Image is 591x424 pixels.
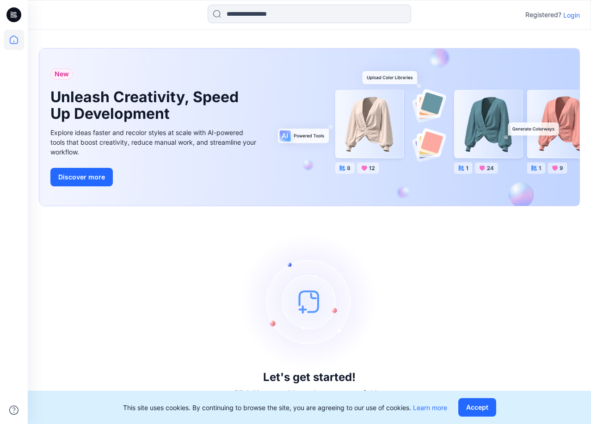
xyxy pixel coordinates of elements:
[458,398,496,417] button: Accept
[50,128,259,157] div: Explore ideas faster and recolor styles at scale with AI-powered tools that boost creativity, red...
[123,403,447,412] p: This site uses cookies. By continuing to browse the site, you are agreeing to our use of cookies.
[413,404,447,412] a: Learn more
[234,387,385,399] p: Click New to add a style or create a folder.
[263,371,356,384] h3: Let's get started!
[50,89,245,122] h1: Unleash Creativity, Speed Up Development
[525,9,561,20] p: Registered?
[50,168,259,186] a: Discover more
[563,10,580,20] p: Login
[240,232,379,371] img: empty-state-image.svg
[55,68,69,80] span: New
[50,168,113,186] button: Discover more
